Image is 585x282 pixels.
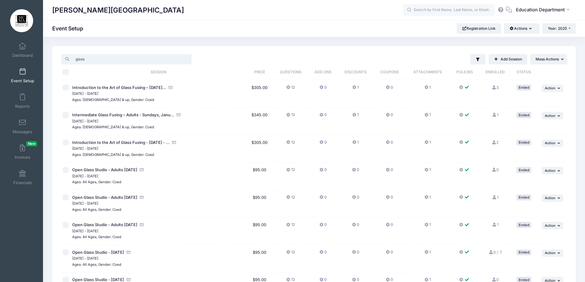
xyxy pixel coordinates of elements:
[72,256,98,261] small: [DATE] - [DATE]
[10,9,33,32] img: Marietta Cobb Museum of Art
[319,85,327,94] button: 0
[72,119,98,123] small: [DATE] - [DATE]
[545,196,556,200] span: Action
[13,129,32,134] span: Messages
[536,57,559,61] span: Mass Actions
[352,140,359,149] button: 1
[545,141,556,145] span: Action
[246,80,273,108] td: $305.00
[492,112,498,117] a: 1
[71,64,246,80] th: Session
[72,229,98,233] small: [DATE] - [DATE]
[72,195,137,200] span: Open Glass Studio - Adults [DATE]
[8,65,37,86] a: Event Setup
[479,64,512,80] th: Enrolled
[542,85,563,92] button: Action
[374,64,405,80] th: Coupons
[517,85,531,91] div: Ended
[72,140,170,145] span: Introduction to the Art of Glass Fusing - [DATE] - ...
[403,4,495,16] input: Search by First Name, Last Name, or Email...
[72,250,124,255] span: Open Glass Studio - [DATE]
[517,112,531,118] div: Ended
[457,23,501,34] a: Registration Link
[386,140,393,149] button: 0
[52,25,88,32] h1: Event Setup
[386,85,393,94] button: 0
[386,222,393,231] button: 0
[517,222,531,228] div: Ended
[380,70,399,74] span: Coupons
[512,3,576,17] button: Education Department
[352,249,359,258] button: 0
[286,112,295,121] button: 12
[309,64,337,80] th: Add Ons
[246,217,273,245] td: $95.00
[246,64,273,80] th: Price
[8,167,37,188] a: Financials
[542,140,563,147] button: Action
[319,195,327,203] button: 0
[516,6,565,13] span: Education Department
[545,223,556,228] span: Action
[319,112,327,121] button: 0
[72,98,154,102] small: Ages: [DEMOGRAPHIC_DATA] & up, Gender: Coed
[168,86,173,90] i: Accepting Credit Card Payments
[424,249,431,258] button: 1
[8,90,37,112] a: Reports
[491,277,499,282] a: 0
[286,249,295,258] button: 12
[286,140,295,149] button: 12
[15,104,30,109] span: Reports
[542,249,563,257] button: Action
[72,277,124,282] span: Open Glass Studio - [DATE]
[413,70,442,74] span: Attachments
[72,222,137,227] span: Open Glass Studio - Adults [DATE]
[386,167,393,176] button: 0
[126,278,131,282] i: Accepting Credit Card Payments
[139,223,144,227] i: Accepting Credit Card Payments
[491,140,499,145] a: 2
[26,141,37,146] span: New
[319,167,327,176] button: 0
[424,167,431,176] button: 1
[386,195,393,203] button: 0
[491,85,499,90] a: 3
[542,167,563,174] button: Action
[517,167,531,173] div: Ended
[72,153,154,157] small: Ages: [DEMOGRAPHIC_DATA] & up, Gender: Coed
[172,141,177,145] i: Accepting Credit Card Payments
[345,70,367,74] span: Discounts
[511,64,536,80] th: Status
[139,168,144,172] i: Accepting Credit Card Payments
[517,140,531,145] div: Ended
[72,91,98,96] small: [DATE] - [DATE]
[386,249,393,258] button: 0
[352,112,359,121] button: 1
[246,245,273,272] td: $95.00
[286,222,295,231] button: 12
[492,195,498,200] a: 1
[15,155,30,160] span: Invoices
[489,54,527,64] a: Add Session
[72,146,98,151] small: [DATE] - [DATE]
[72,201,98,206] small: [DATE] - [DATE]
[352,222,359,231] button: 0
[286,195,295,203] button: 12
[545,251,556,255] span: Action
[72,85,166,90] span: Introduction to the Art of Glass Fusing – [DATE]...
[450,64,479,80] th: Policies
[545,86,556,90] span: Action
[280,70,302,74] span: Questions
[72,167,137,172] span: Open Glass Studio - Adults [DATE]
[352,167,359,176] button: 0
[456,70,473,74] span: Policies
[492,222,498,227] a: 1
[72,125,154,129] small: Ages: [DEMOGRAPHIC_DATA] & up, Gender: Coed
[72,207,121,212] small: Ages: All Ages, Gender: Coed
[72,174,98,178] small: [DATE] - [DATE]
[61,54,192,64] input: Search events
[8,39,37,61] a: Dashboard
[72,112,174,117] span: Intermediate Glass Fusing – Adults - Sundays, Janu...
[176,113,181,117] i: Accepting Credit Card Payments
[352,85,359,94] button: 1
